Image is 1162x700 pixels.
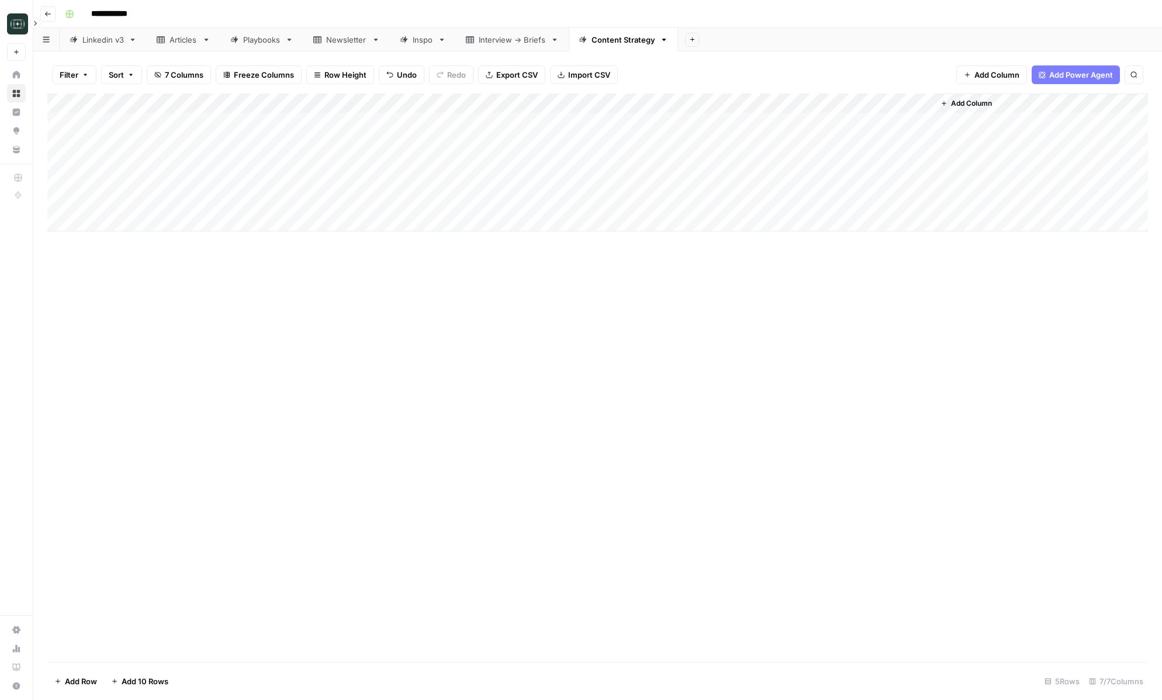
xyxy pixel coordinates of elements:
[7,639,26,658] a: Usage
[7,65,26,84] a: Home
[147,65,211,84] button: 7 Columns
[60,69,78,81] span: Filter
[165,69,203,81] span: 7 Columns
[478,65,545,84] button: Export CSV
[7,103,26,122] a: Insights
[456,28,569,51] a: Interview -> Briefs
[326,34,367,46] div: Newsletter
[7,140,26,159] a: Your Data
[429,65,473,84] button: Redo
[7,122,26,140] a: Opportunities
[47,672,104,691] button: Add Row
[7,658,26,677] a: Learning Hub
[592,34,655,46] div: Content Strategy
[550,65,618,84] button: Import CSV
[101,65,142,84] button: Sort
[390,28,456,51] a: Inspo
[220,28,303,51] a: Playbooks
[397,69,417,81] span: Undo
[447,69,466,81] span: Redo
[936,96,997,111] button: Add Column
[7,84,26,103] a: Browse
[243,34,281,46] div: Playbooks
[122,675,168,687] span: Add 10 Rows
[104,672,175,691] button: Add 10 Rows
[147,28,220,51] a: Articles
[7,9,26,39] button: Workspace: Catalyst
[324,69,366,81] span: Row Height
[479,34,546,46] div: Interview -> Briefs
[82,34,124,46] div: Linkedin v3
[1049,69,1113,81] span: Add Power Agent
[956,65,1027,84] button: Add Column
[379,65,424,84] button: Undo
[234,69,294,81] span: Freeze Columns
[568,69,610,81] span: Import CSV
[1040,672,1084,691] div: 5 Rows
[7,621,26,639] a: Settings
[60,28,147,51] a: Linkedin v3
[303,28,390,51] a: Newsletter
[951,98,992,109] span: Add Column
[52,65,96,84] button: Filter
[7,13,28,34] img: Catalyst Logo
[65,675,97,687] span: Add Row
[7,677,26,695] button: Help + Support
[1032,65,1120,84] button: Add Power Agent
[1084,672,1148,691] div: 7/7 Columns
[496,69,538,81] span: Export CSV
[170,34,198,46] div: Articles
[974,69,1019,81] span: Add Column
[216,65,302,84] button: Freeze Columns
[109,69,124,81] span: Sort
[413,34,433,46] div: Inspo
[569,28,678,51] a: Content Strategy
[306,65,374,84] button: Row Height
